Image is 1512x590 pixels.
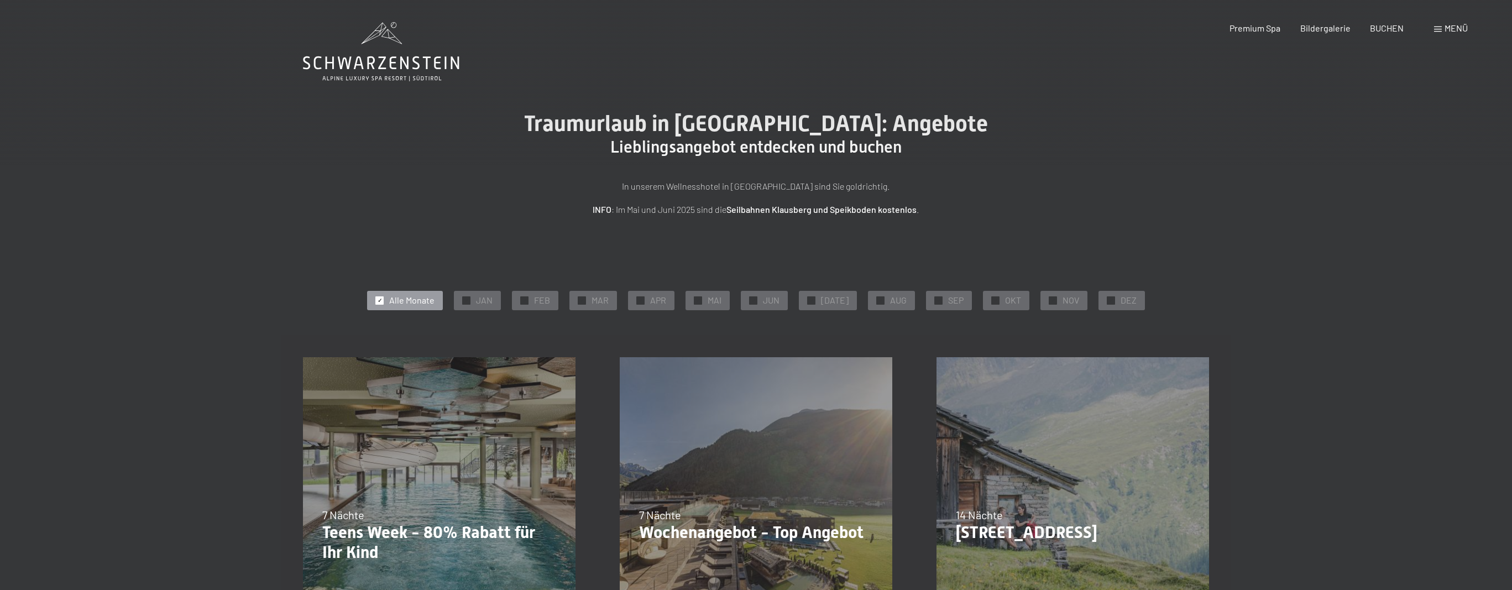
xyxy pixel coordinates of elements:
span: ✓ [464,296,469,304]
span: APR [650,294,666,306]
span: ✓ [580,296,584,304]
span: [DATE] [821,294,849,306]
span: Lieblingsangebot entdecken und buchen [610,137,902,156]
span: ✓ [1109,296,1113,304]
span: Alle Monate [389,294,435,306]
a: BUCHEN [1370,23,1404,33]
span: Menü [1445,23,1468,33]
p: Teens Week - 80% Rabatt für Ihr Kind [322,523,556,562]
span: ✓ [378,296,382,304]
span: ✓ [522,296,527,304]
span: ✓ [639,296,643,304]
span: NOV [1063,294,1079,306]
span: FEB [534,294,550,306]
p: [STREET_ADDRESS] [956,523,1190,542]
strong: Seilbahnen Klausberg und Speikboden kostenlos [726,204,917,215]
span: 7 Nächte [322,508,364,521]
strong: INFO [593,204,611,215]
span: OKT [1005,294,1021,306]
span: SEP [948,294,964,306]
p: In unserem Wellnesshotel in [GEOGRAPHIC_DATA] sind Sie goldrichtig. [480,179,1033,194]
a: Premium Spa [1230,23,1280,33]
span: ✓ [1051,296,1055,304]
span: ✓ [878,296,883,304]
a: Bildergalerie [1300,23,1351,33]
span: MAI [708,294,721,306]
p: Wochenangebot - Top Angebot [639,523,873,542]
span: Traumurlaub in [GEOGRAPHIC_DATA]: Angebote [524,111,988,137]
span: 7 Nächte [639,508,681,521]
span: AUG [890,294,907,306]
span: ✓ [751,296,756,304]
span: DEZ [1121,294,1137,306]
span: ✓ [809,296,814,304]
span: JUN [763,294,779,306]
span: MAR [592,294,609,306]
span: ✓ [696,296,700,304]
span: JAN [476,294,493,306]
span: ✓ [993,296,998,304]
span: ✓ [937,296,941,304]
p: : Im Mai und Juni 2025 sind die . [480,202,1033,217]
span: 14 Nächte [956,508,1003,521]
